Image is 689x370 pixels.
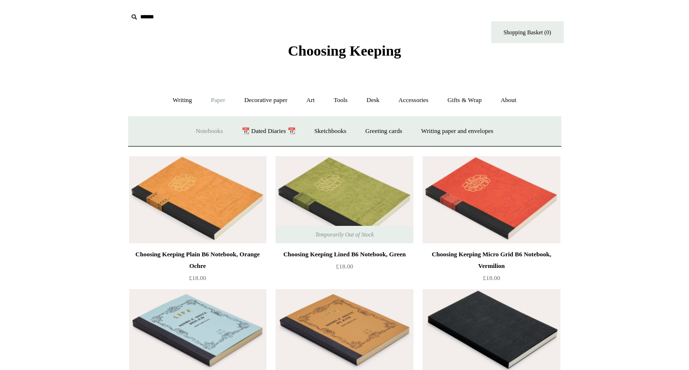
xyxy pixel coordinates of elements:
[492,88,525,113] a: About
[306,226,383,243] span: Temporarily Out of Stock
[288,50,401,57] a: Choosing Keeping
[164,88,201,113] a: Writing
[358,88,388,113] a: Desk
[278,249,410,260] div: Choosing Keeping Lined B6 Notebook, Green
[129,249,266,288] a: Choosing Keeping Plain B6 Notebook, Orange Ochre £18.00
[425,249,557,272] div: Choosing Keeping Micro Grid B6 Notebook, Vermilion
[276,249,413,288] a: Choosing Keeping Lined B6 Notebook, Green £18.00
[202,88,234,113] a: Paper
[233,118,304,144] a: 📆 Dated Diaries 📆
[276,156,413,243] a: Choosing Keeping Lined B6 Notebook, Green Choosing Keeping Lined B6 Notebook, Green Temporarily O...
[298,88,323,113] a: Art
[129,156,266,243] a: Choosing Keeping Plain B6 Notebook, Orange Ochre Choosing Keeping Plain B6 Notebook, Orange Ochre
[132,249,264,272] div: Choosing Keeping Plain B6 Notebook, Orange Ochre
[491,21,564,43] a: Shopping Basket (0)
[423,156,560,243] img: Choosing Keeping Micro Grid B6 Notebook, Vermilion
[129,156,266,243] img: Choosing Keeping Plain B6 Notebook, Orange Ochre
[306,118,355,144] a: Sketchbooks
[235,88,296,113] a: Decorative paper
[276,156,413,243] img: Choosing Keeping Lined B6 Notebook, Green
[483,274,500,281] span: £18.00
[357,118,411,144] a: Greeting cards
[390,88,437,113] a: Accessories
[423,156,560,243] a: Choosing Keeping Micro Grid B6 Notebook, Vermilion Choosing Keeping Micro Grid B6 Notebook, Vermi...
[288,43,401,59] span: Choosing Keeping
[336,263,353,270] span: £18.00
[187,118,232,144] a: Notebooks
[412,118,502,144] a: Writing paper and envelopes
[423,249,560,288] a: Choosing Keeping Micro Grid B6 Notebook, Vermilion £18.00
[189,274,206,281] span: £18.00
[325,88,356,113] a: Tools
[439,88,490,113] a: Gifts & Wrap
